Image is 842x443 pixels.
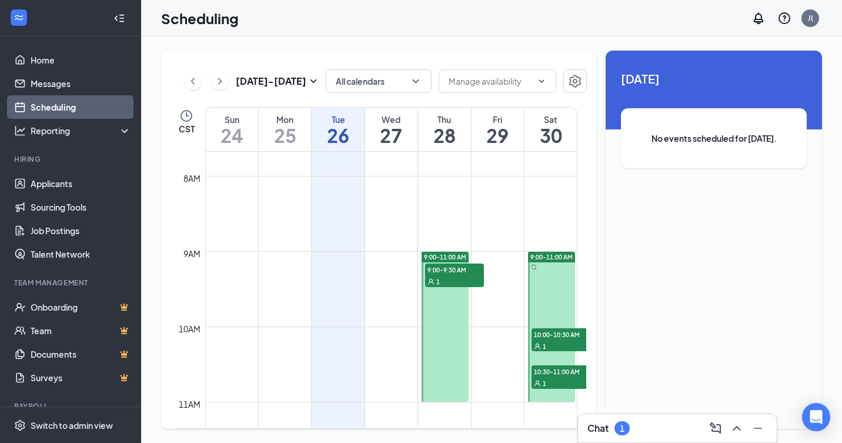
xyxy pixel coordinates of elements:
h1: 28 [418,125,470,145]
div: Fri [472,114,524,125]
svg: ChevronDown [537,76,546,86]
svg: User [534,380,541,387]
button: ChevronLeft [184,72,202,90]
svg: Analysis [14,125,26,136]
button: All calendarsChevronDown [326,69,432,93]
div: Reporting [31,125,132,136]
div: Open Intercom Messenger [802,403,830,431]
input: Manage availability [449,75,532,88]
a: DocumentsCrown [31,342,131,366]
span: 1 [543,342,546,351]
svg: QuestionInfo [777,11,791,25]
a: August 28, 2025 [418,108,470,151]
svg: Settings [14,419,26,431]
svg: Settings [568,74,582,88]
svg: User [534,343,541,350]
div: Team Management [14,278,129,288]
svg: ChevronUp [730,421,744,435]
svg: Sync [531,264,537,270]
h3: [DATE] - [DATE] [236,75,306,88]
div: 8am [181,172,203,185]
a: August 26, 2025 [312,108,364,151]
svg: SmallChevronDown [306,74,320,88]
div: Mon [259,114,311,125]
h1: 29 [472,125,524,145]
button: ChevronUp [727,419,746,438]
span: No events scheduled for [DATE]. [644,132,783,145]
a: August 29, 2025 [472,108,524,151]
svg: Minimize [751,421,765,435]
button: ComposeMessage [706,419,725,438]
svg: WorkstreamLogo [13,12,25,24]
a: August 27, 2025 [365,108,417,151]
div: 1 [620,424,624,434]
a: August 25, 2025 [259,108,311,151]
div: Switch to admin view [31,419,113,431]
a: OnboardingCrown [31,295,131,319]
button: Minimize [749,419,767,438]
h1: 30 [524,125,577,145]
span: 9:00-11:00 AM [530,253,573,261]
svg: User [427,278,435,285]
span: 9:00-9:30 AM [425,264,484,275]
span: 10:30-11:00 AM [532,365,590,377]
button: Settings [563,69,587,93]
a: Scheduling [31,95,131,119]
svg: Clock [179,109,193,123]
a: TeamCrown [31,319,131,342]
button: ChevronRight [211,72,229,90]
div: Sun [206,114,258,125]
svg: Notifications [751,11,766,25]
svg: ChevronRight [214,74,226,88]
h1: 25 [259,125,311,145]
div: Hiring [14,154,129,164]
h1: 24 [206,125,258,145]
h3: Chat [587,422,609,435]
h1: Scheduling [161,8,239,28]
a: Job Postings [31,219,131,242]
div: 9am [181,247,203,260]
a: August 30, 2025 [524,108,577,151]
span: 1 [543,379,546,388]
svg: ChevronDown [410,75,422,87]
div: Sat [524,114,577,125]
span: CST [179,123,195,135]
span: [DATE] [621,69,807,88]
span: 9:00-11:00 AM [424,253,466,261]
a: Applicants [31,172,131,195]
h1: 26 [312,125,364,145]
span: 1 [436,278,440,286]
svg: Collapse [113,12,125,24]
div: Payroll [14,401,129,411]
svg: ChevronLeft [187,74,199,88]
div: 10am [176,322,203,335]
svg: ComposeMessage [709,421,723,435]
div: Wed [365,114,417,125]
div: Thu [418,114,470,125]
a: SurveysCrown [31,366,131,389]
a: August 24, 2025 [206,108,258,151]
h1: 27 [365,125,417,145]
div: J( [808,13,813,23]
a: Talent Network [31,242,131,266]
a: Sourcing Tools [31,195,131,219]
div: Tue [312,114,364,125]
div: 11am [176,398,203,411]
a: Messages [31,72,131,95]
span: 10:00-10:30 AM [532,328,590,340]
a: Home [31,48,131,72]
